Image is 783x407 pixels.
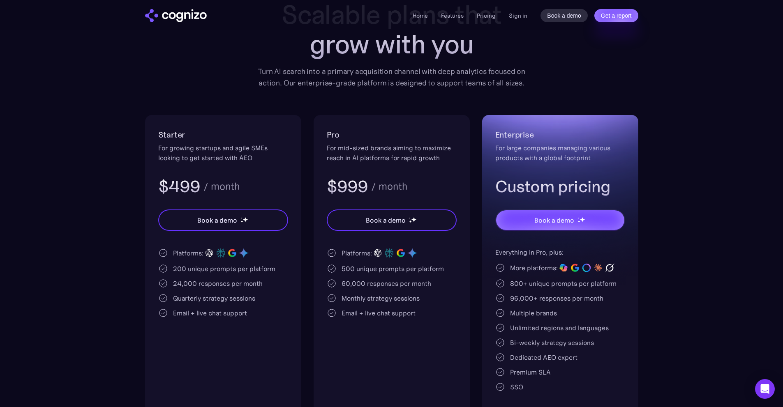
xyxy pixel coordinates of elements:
img: star [580,217,585,222]
a: Pricing [477,12,496,19]
div: Multiple brands [510,308,557,318]
div: Everything in Pro, plus: [495,247,625,257]
a: Get a report [594,9,638,22]
div: Dedicated AEO expert [510,352,577,362]
a: Book a demostarstarstar [327,209,457,231]
a: home [145,9,207,22]
img: star [243,217,248,222]
img: star [240,220,243,223]
div: 500 unique prompts per platform [342,264,444,274]
h3: $499 [158,176,201,197]
div: Email + live chat support [173,308,247,318]
div: Open Intercom Messenger [755,379,775,399]
a: Features [441,12,464,19]
a: Sign in [509,11,527,21]
div: 200 unique prompts per platform [173,264,275,274]
div: Unlimited regions and languages [510,323,609,333]
img: star [409,220,412,223]
div: Book a demo [366,215,405,225]
div: More platforms: [510,263,558,273]
div: Bi-weekly strategy sessions [510,338,594,347]
a: Home [413,12,428,19]
div: 24,000 responses per month [173,278,263,288]
div: Book a demo [534,215,574,225]
div: SSO [510,382,523,392]
img: star [240,217,242,218]
img: star [411,217,416,222]
div: Email + live chat support [342,308,416,318]
a: Book a demostarstarstar [158,209,288,231]
div: Monthly strategy sessions [342,293,420,303]
div: For growing startups and agile SMEs looking to get started with AEO [158,143,288,163]
img: cognizo logo [145,9,207,22]
img: star [577,220,580,223]
div: Book a demo [197,215,237,225]
div: For mid-sized brands aiming to maximize reach in AI platforms for rapid growth [327,143,457,163]
h2: Starter [158,128,288,141]
div: Platforms: [342,248,372,258]
div: / month [203,182,240,191]
div: 60,000 responses per month [342,278,431,288]
a: Book a demo [540,9,588,22]
div: Platforms: [173,248,203,258]
div: / month [371,182,407,191]
img: star [577,217,579,218]
div: 96,000+ responses per month [510,293,603,303]
img: star [409,217,410,218]
div: Quarterly strategy sessions [173,293,255,303]
h2: Enterprise [495,128,625,141]
div: 800+ unique prompts per platform [510,278,617,288]
a: Book a demostarstarstar [495,209,625,231]
div: Turn AI search into a primary acquisition channel with deep analytics focused on action. Our ente... [252,66,531,89]
h3: $999 [327,176,368,197]
h3: Custom pricing [495,176,625,197]
div: Premium SLA [510,367,551,377]
h2: Pro [327,128,457,141]
div: For large companies managing various products with a global footprint [495,143,625,163]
